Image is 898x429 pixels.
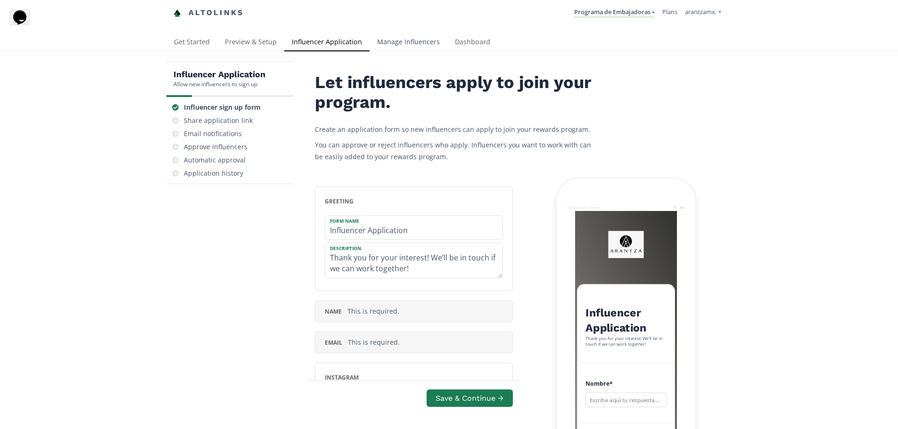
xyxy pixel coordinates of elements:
h5: Influencer Application [173,69,265,80]
span: name [325,308,342,316]
a: Manage Influencers [370,33,447,52]
a: Get Started [166,33,217,52]
h2: Influencer Application [585,306,666,336]
h4: Nombre * [585,379,666,389]
h2: Let influencers apply to join your program. [315,73,598,112]
div: Email notifications [184,129,242,138]
p: Create an application form so new influencers can apply to join your rewards program. [315,123,598,135]
button: Save & Continue → [427,389,512,407]
span: email [325,339,342,347]
div: Influencer's Phone [567,205,601,210]
div: Thank you for your interest! We’ll be in touch if we can work together! [585,336,666,348]
a: Plans [662,8,677,16]
textarea: Thank you for your interest! We’ll be in touch if we can work together! [325,243,503,278]
label: Form Name [325,216,493,224]
div: Application history [184,169,243,178]
p: You can approve or reject influencers who apply. Influencers you want to work with can be easily ... [315,139,598,162]
span: This is required. [347,307,399,316]
img: jpq5Bx5xx2a5 [608,231,643,258]
div: Influencer sign up form [184,103,261,112]
img: favicon-32x32.png [173,9,181,17]
a: Altolinks [173,5,244,21]
span: greeting [325,197,354,205]
a: Influencer Application [284,33,370,52]
span: arantzamx [685,8,715,16]
iframe: chat widget [9,9,40,38]
a: Preview & Setup [217,33,284,52]
div: Allow new influencers to sign up [173,80,265,88]
div: Automatic approval [184,155,246,165]
a: Programa de Embajadoras [574,8,655,18]
input: Escribe aquí tu respuesta... [585,393,666,407]
span: This is required. [348,338,400,347]
a: arantzamx [685,8,721,18]
span: instagram [325,373,359,381]
a: Dashboard [447,33,498,52]
div: Share application link [184,116,253,125]
div: Approve influencers [184,142,247,152]
label: Description [325,243,493,251]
